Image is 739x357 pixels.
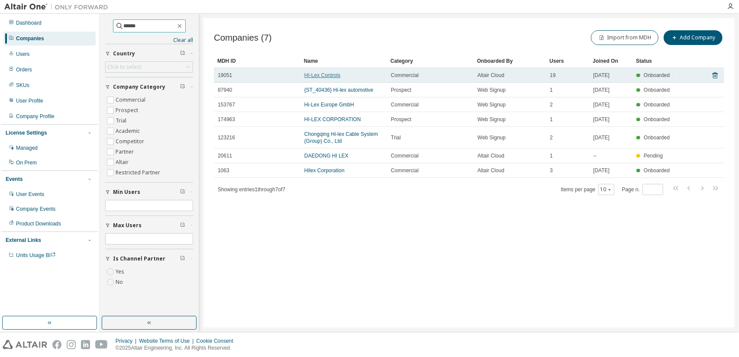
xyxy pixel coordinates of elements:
span: Trial [391,134,401,141]
button: Import from MDH [591,30,658,45]
a: Hilex Corporation [304,167,345,174]
span: [DATE] [593,101,610,108]
label: Competitor [116,136,146,147]
span: Clear filter [180,222,185,229]
span: Min Users [113,189,140,196]
label: Trial [116,116,128,126]
a: Clear all [105,37,193,44]
span: Commercial [391,72,419,79]
button: Is Channel Partner [105,249,193,268]
span: 174963 [218,116,235,123]
span: Altair Cloud [478,72,504,79]
span: [DATE] [593,87,610,93]
div: Managed [16,145,38,151]
div: Users [16,51,29,58]
span: Commercial [391,167,419,174]
div: User Profile [16,97,43,104]
div: SKUs [16,82,29,89]
span: Page n. [622,184,663,195]
div: Privacy [116,338,139,344]
div: Companies [16,35,44,42]
span: Prospect [391,116,411,123]
span: [DATE] [593,167,610,174]
span: Onboarded [644,102,670,108]
div: Status [636,54,672,68]
img: linkedin.svg [81,340,90,349]
span: Clear filter [180,189,185,196]
span: Onboarded [644,87,670,93]
img: facebook.svg [52,340,61,349]
span: Clear filter [180,84,185,90]
span: 1063 [218,167,229,174]
a: {ST_40436} Hi-lex automotive [304,87,373,93]
div: Onboarded By [477,54,542,68]
div: Click to select [106,62,193,72]
p: © 2025 Altair Engineering, Inc. All Rights Reserved. [116,344,239,352]
span: 1 [550,152,553,159]
div: Dashboard [16,19,42,26]
img: altair_logo.svg [3,340,47,349]
span: -- [593,152,597,159]
span: 123216 [218,134,235,141]
button: Max Users [105,216,193,235]
span: Web Signup [478,116,506,123]
span: 1 [550,116,553,123]
div: External Links [6,237,41,244]
span: Altair Cloud [478,152,504,159]
label: Prospect [116,105,140,116]
span: Web Signup [478,101,506,108]
label: Partner [116,147,136,157]
div: Cookie Consent [196,338,238,344]
div: Joined On [593,54,629,68]
button: 10 [600,186,612,193]
span: 2 [550,101,553,108]
a: DAEDONG HI LEX [304,153,349,159]
div: MDH ID [217,54,297,68]
span: Companies (7) [214,33,272,43]
span: 3 [550,167,553,174]
img: instagram.svg [67,340,76,349]
span: 153767 [218,101,235,108]
span: Items per page [561,184,614,195]
div: On Prem [16,159,37,166]
span: Onboarded [644,116,670,122]
label: Altair [116,157,130,167]
span: Clear filter [180,50,185,57]
span: 87940 [218,87,232,93]
a: Hi-Lex Europe GmbH [304,102,354,108]
button: Min Users [105,183,193,202]
div: Orders [16,66,32,73]
div: Website Terms of Use [139,338,196,344]
button: Company Category [105,77,193,96]
span: [DATE] [593,134,610,141]
div: Company Events [16,206,55,212]
span: Is Channel Partner [113,255,165,262]
span: Altair Cloud [478,167,504,174]
span: Pending [644,153,663,159]
label: Commercial [116,95,147,105]
label: No [116,277,125,287]
span: Country [113,50,135,57]
span: Company Category [113,84,165,90]
div: Click to select [107,64,141,71]
label: Academic [116,126,142,136]
span: Units Usage BI [16,252,56,258]
span: Prospect [391,87,411,93]
div: User Events [16,191,44,198]
div: Category [390,54,470,68]
span: Clear filter [180,255,185,262]
a: HI-LEX CORPORATION [304,116,361,122]
span: Web Signup [478,134,506,141]
span: Commercial [391,152,419,159]
button: Country [105,44,193,63]
span: 1 [550,87,553,93]
img: Altair One [4,3,113,11]
span: 19051 [218,72,232,79]
a: HI-Lex Controls [304,72,340,78]
span: Web Signup [478,87,506,93]
span: Onboarded [644,167,670,174]
div: Events [6,176,23,183]
label: Restricted Partner [116,167,162,178]
span: Showing entries 1 through 7 of 7 [218,187,285,193]
span: 2 [550,134,553,141]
